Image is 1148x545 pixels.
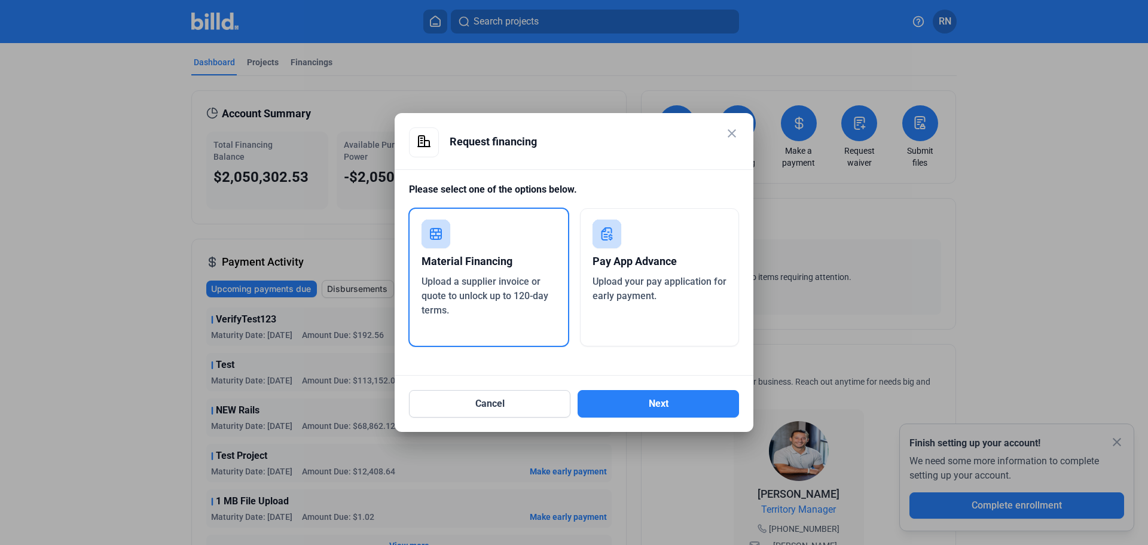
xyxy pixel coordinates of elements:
div: Request financing [450,127,739,156]
button: Next [578,390,739,418]
button: Cancel [409,390,570,418]
div: Material Financing [422,248,556,275]
div: Please select one of the options below. [409,182,739,208]
div: Pay App Advance [593,248,727,275]
span: Upload your pay application for early payment. [593,276,726,302]
span: Upload a supplier invoice or quote to unlock up to 120-day terms. [422,276,548,316]
mat-icon: close [725,126,739,141]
